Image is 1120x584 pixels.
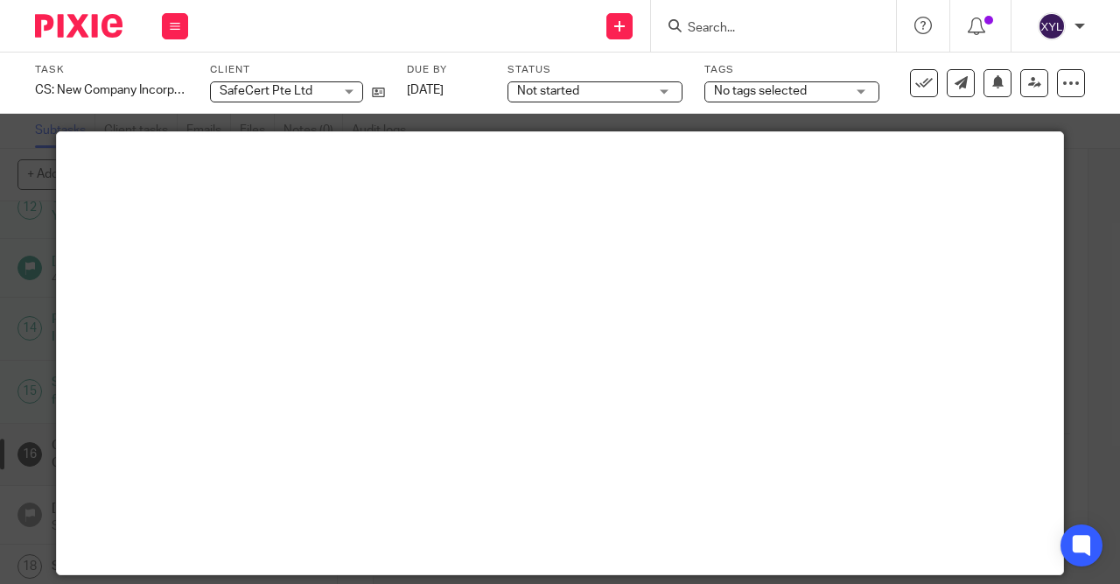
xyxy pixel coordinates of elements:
img: Pixie [35,14,122,38]
div: CS: New Company Incorporation [35,81,188,99]
span: No tags selected [714,85,807,97]
label: Tags [704,63,879,77]
span: SafeCert Pte Ltd [220,85,312,97]
label: Status [507,63,682,77]
span: Not started [517,85,579,97]
span: [DATE] [407,84,444,96]
label: Task [35,63,188,77]
label: Client [210,63,385,77]
img: svg%3E [1038,12,1066,40]
input: Search [686,21,843,37]
label: Due by [407,63,486,77]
